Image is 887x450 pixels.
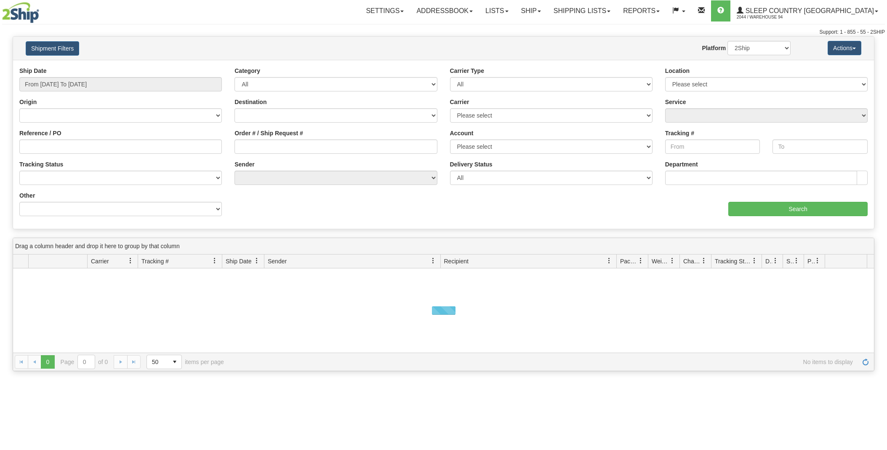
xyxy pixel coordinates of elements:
a: Recipient filter column settings [602,254,616,268]
label: Service [665,98,686,106]
label: Location [665,67,690,75]
span: Sender [268,257,287,265]
span: Ship Date [226,257,251,265]
label: Carrier Type [450,67,484,75]
span: Recipient [444,257,469,265]
a: Ship [515,0,547,21]
label: Account [450,129,474,137]
button: Actions [828,41,861,55]
input: From [665,139,760,154]
a: Delivery Status filter column settings [768,254,783,268]
a: Refresh [859,355,872,369]
a: Pickup Status filter column settings [810,254,825,268]
label: Tracking # [665,129,694,137]
a: Packages filter column settings [634,254,648,268]
span: 50 [152,358,163,366]
span: Pickup Status [807,257,815,265]
label: Destination [234,98,266,106]
a: Shipment Issues filter column settings [789,254,804,268]
span: Page 0 [41,355,54,369]
a: Carrier filter column settings [123,254,138,268]
label: Carrier [450,98,469,106]
span: Tracking # [141,257,169,265]
span: items per page [147,355,224,369]
input: Search [728,202,868,216]
label: Ship Date [19,67,47,75]
span: Carrier [91,257,109,265]
div: Support: 1 - 855 - 55 - 2SHIP [2,29,885,36]
label: Order # / Ship Request # [234,129,303,137]
a: Addressbook [410,0,479,21]
span: Page sizes drop down [147,355,182,369]
span: No items to display [236,359,853,365]
a: Settings [360,0,410,21]
a: Weight filter column settings [665,254,679,268]
img: logo2044.jpg [2,2,39,23]
label: Category [234,67,260,75]
a: Tracking # filter column settings [208,254,222,268]
span: Charge [683,257,701,265]
span: Tracking Status [715,257,751,265]
label: Origin [19,98,37,106]
label: Delivery Status [450,160,493,169]
span: Delivery Status [765,257,772,265]
span: Page of 0 [61,355,108,369]
label: Other [19,191,35,200]
span: Weight [652,257,669,265]
label: Reference / PO [19,129,61,137]
a: Sender filter column settings [426,254,440,268]
iframe: chat widget [868,182,886,268]
span: Sleep Country [GEOGRAPHIC_DATA] [743,7,874,14]
span: Shipment Issues [786,257,794,265]
a: Ship Date filter column settings [250,254,264,268]
span: select [168,355,181,369]
a: Sleep Country [GEOGRAPHIC_DATA] 2044 / Warehouse 94 [730,0,884,21]
a: Charge filter column settings [697,254,711,268]
div: grid grouping header [13,238,874,254]
input: To [772,139,868,154]
label: Tracking Status [19,160,63,169]
span: Packages [620,257,638,265]
a: Lists [479,0,514,21]
label: Platform [702,44,726,52]
label: Sender [234,160,254,169]
label: Department [665,160,698,169]
a: Tracking Status filter column settings [747,254,762,268]
a: Shipping lists [547,0,617,21]
span: 2044 / Warehouse 94 [737,13,800,21]
a: Reports [617,0,666,21]
button: Shipment Filters [26,41,79,56]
